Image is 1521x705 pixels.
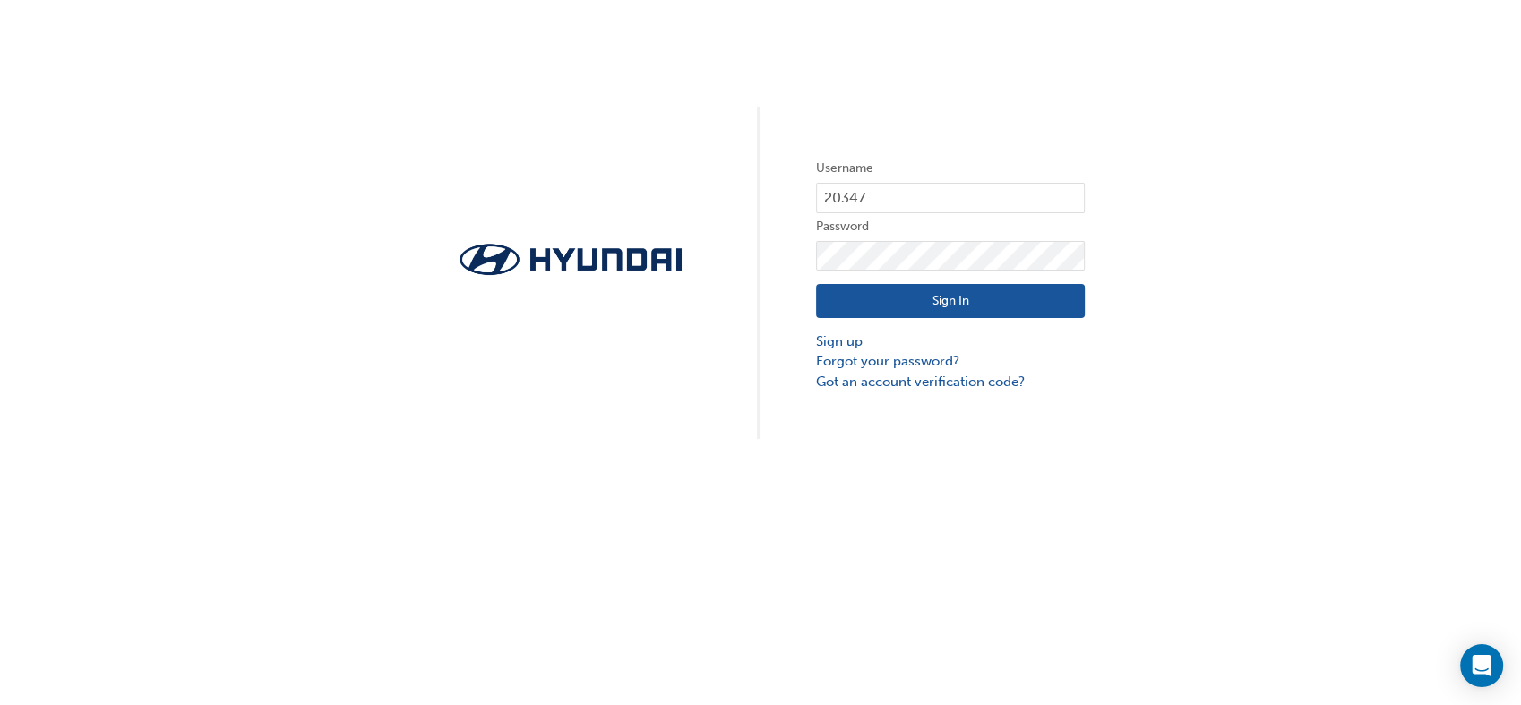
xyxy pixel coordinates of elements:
label: Username [816,158,1085,179]
a: Got an account verification code? [816,372,1085,392]
button: Sign In [816,284,1085,318]
div: Open Intercom Messenger [1460,644,1503,687]
a: Forgot your password? [816,351,1085,372]
a: Sign up [816,331,1085,352]
label: Password [816,216,1085,237]
input: Username [816,183,1085,213]
img: Trak [436,238,705,280]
